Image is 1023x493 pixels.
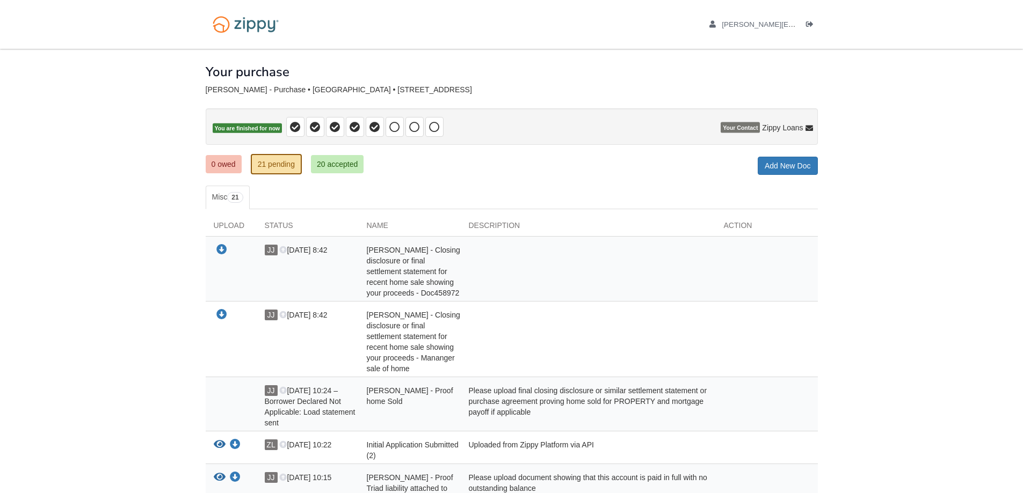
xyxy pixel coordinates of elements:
span: Your Contact [721,122,760,133]
span: [PERSON_NAME] - Closing disclosure or final settlement statement for recent home sale showing you... [367,311,460,373]
a: 0 owed [206,155,242,173]
div: Description [461,220,716,236]
span: justin.jones3268@gmail.com [722,20,904,28]
a: 20 accepted [311,155,364,173]
a: Download Justin Jones Sr. - Proof Triad liability attached to existing property is paid in full [230,474,241,482]
span: [DATE] 8:42 [279,311,327,319]
span: JJ [265,245,278,255]
span: Zippy Loans [762,122,803,133]
span: ZL [265,439,278,450]
span: Initial Application Submitted (2) [367,440,459,460]
a: Log out [806,20,818,31]
div: Action [716,220,818,236]
a: Add New Doc [758,157,818,175]
img: Logo [206,11,286,38]
div: Please upload final closing disclosure or similar settlement statement or purchase agreement prov... [461,385,716,428]
span: [PERSON_NAME] - Proof home Sold [367,386,453,406]
button: View Initial Application Submitted (2) [214,439,226,451]
a: edit profile [709,20,905,31]
div: Upload [206,220,257,236]
span: [DATE] 10:15 [279,473,331,482]
span: JJ [265,310,278,320]
div: Name [359,220,461,236]
span: 21 [227,192,243,203]
a: Download Initial Application Submitted (2) [230,441,241,450]
span: [DATE] 8:42 [279,246,327,254]
div: Uploaded from Zippy Platform via API [461,439,716,461]
span: [DATE] 10:24 – Borrower Declared Not Applicable: Load statement sent [265,386,355,427]
div: Status [257,220,359,236]
div: [PERSON_NAME] - Purchase • [GEOGRAPHIC_DATA] • [STREET_ADDRESS] [206,85,818,94]
button: View Justin Jones Sr. - Proof Triad liability attached to existing property is paid in full [214,472,226,483]
span: [PERSON_NAME] - Closing disclosure or final settlement statement for recent home sale showing you... [367,246,460,297]
span: JJ [265,472,278,483]
h1: Your purchase [206,65,289,79]
span: [DATE] 10:22 [279,440,331,449]
a: 21 pending [251,154,302,174]
a: Misc [206,186,250,209]
a: Download Justin Jones - Closing disclosure or final settlement statement for recent home sale sho... [216,246,227,254]
a: Download Justin Jones - Closing disclosure or final settlement statement for recent home sale sho... [216,311,227,319]
span: You are finished for now [213,123,282,134]
span: JJ [265,385,278,396]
